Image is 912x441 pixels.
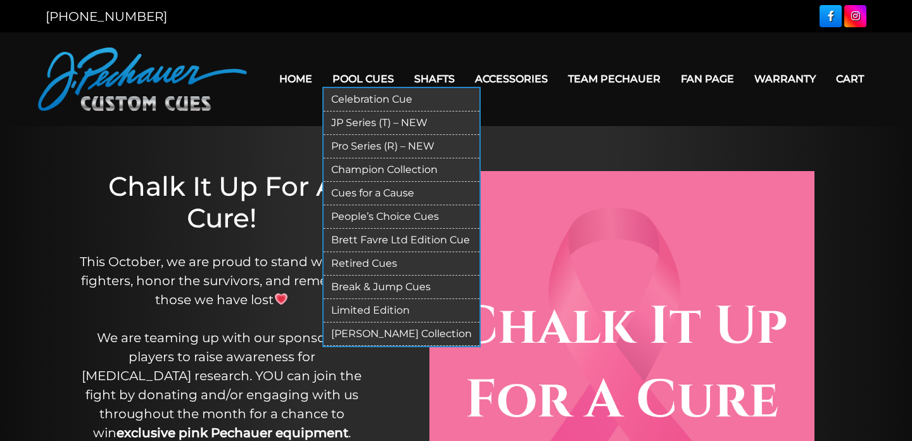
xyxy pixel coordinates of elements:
[465,63,558,95] a: Accessories
[324,88,479,112] a: Celebration Cue
[38,48,247,111] img: Pechauer Custom Cues
[269,63,322,95] a: Home
[671,63,744,95] a: Fan Page
[275,293,288,305] img: 💗
[324,252,479,276] a: Retired Cues
[324,158,479,182] a: Champion Collection
[324,112,479,135] a: JP Series (T) – NEW
[324,229,479,252] a: Brett Favre Ltd Edition Cue
[324,135,479,158] a: Pro Series (R) – NEW
[322,63,404,95] a: Pool Cues
[46,9,167,24] a: [PHONE_NUMBER]
[826,63,874,95] a: Cart
[324,323,479,346] a: [PERSON_NAME] Collection
[404,63,465,95] a: Shafts
[117,425,348,440] strong: exclusive pink Pechauer equipment
[324,205,479,229] a: People’s Choice Cues
[558,63,671,95] a: Team Pechauer
[324,299,479,323] a: Limited Edition
[324,276,479,299] a: Break & Jump Cues
[75,170,369,234] h1: Chalk It Up For A Cure!
[744,63,826,95] a: Warranty
[324,182,479,205] a: Cues for a Cause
